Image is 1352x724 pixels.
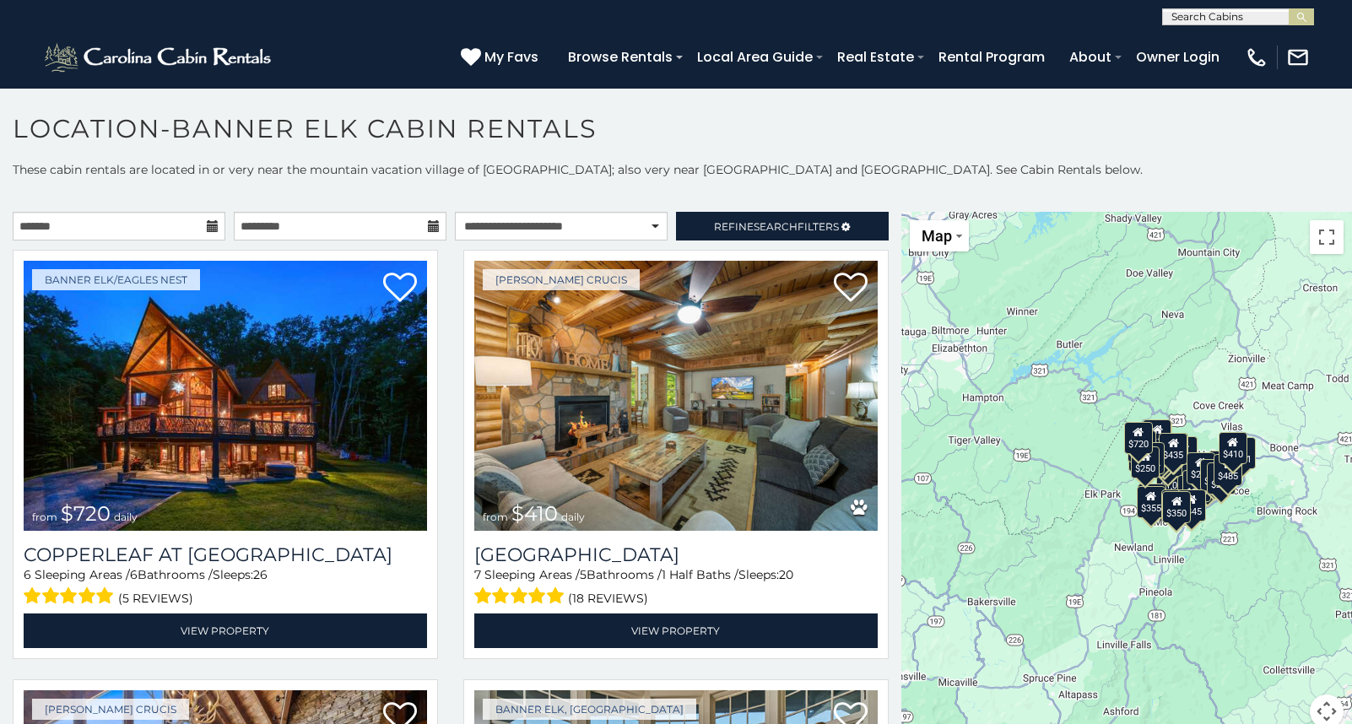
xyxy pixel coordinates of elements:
[1245,46,1268,69] img: phone-regular-white.png
[1138,484,1166,516] div: $225
[1182,470,1211,502] div: $305
[32,699,189,720] a: [PERSON_NAME] Crucis
[474,567,481,582] span: 7
[32,269,200,290] a: Banner Elk/Eagles Nest
[1219,432,1247,464] div: $410
[24,543,427,566] a: Copperleaf at [GEOGRAPHIC_DATA]
[511,501,558,526] span: $410
[24,567,31,582] span: 6
[1162,491,1191,523] div: $350
[1161,489,1190,521] div: $290
[1124,422,1153,454] div: $720
[474,543,878,566] h3: Mountainside Lodge
[1143,419,1171,451] div: $310
[560,42,681,72] a: Browse Rentals
[1177,489,1206,521] div: $345
[1200,459,1229,491] div: $400
[580,567,587,582] span: 5
[474,613,878,648] a: View Property
[42,41,276,74] img: White-1-2.png
[779,567,793,582] span: 20
[383,271,417,306] a: Add to favorites
[910,220,969,251] button: Change map style
[689,42,821,72] a: Local Area Guide
[922,227,952,245] span: Map
[1207,462,1236,494] div: $275
[118,587,193,609] span: (5 reviews)
[1214,454,1242,486] div: $485
[484,46,538,68] span: My Favs
[834,271,868,306] a: Add to favorites
[568,587,648,609] span: (18 reviews)
[24,261,427,531] a: Copperleaf at Eagles Nest from $720 daily
[474,261,878,531] img: Mountainside Lodge
[561,511,585,523] span: daily
[676,212,889,240] a: RefineSearchFilters
[1159,433,1187,465] div: $435
[24,543,427,566] h3: Copperleaf at Eagles Nest
[1156,463,1192,495] div: $1,095
[130,567,138,582] span: 6
[1286,46,1310,69] img: mail-regular-white.png
[253,567,268,582] span: 26
[930,42,1053,72] a: Rental Program
[461,46,543,68] a: My Favs
[24,566,427,609] div: Sleeping Areas / Bathrooms / Sleeps:
[483,511,508,523] span: from
[24,613,427,648] a: View Property
[1187,452,1215,484] div: $275
[483,699,696,720] a: Banner Elk, [GEOGRAPHIC_DATA]
[1137,486,1165,518] div: $355
[474,261,878,531] a: Mountainside Lodge from $410 daily
[474,543,878,566] a: [GEOGRAPHIC_DATA]
[1177,475,1206,507] div: $375
[1160,433,1188,465] div: $430
[1128,42,1228,72] a: Owner Login
[1061,42,1120,72] a: About
[754,220,798,233] span: Search
[483,269,640,290] a: [PERSON_NAME] Crucis
[829,42,922,72] a: Real Estate
[32,511,57,523] span: from
[714,220,839,233] span: Refine Filters
[61,501,111,526] span: $720
[474,566,878,609] div: Sleeping Areas / Bathrooms / Sleeps:
[1310,220,1344,254] button: Toggle fullscreen view
[662,567,738,582] span: 1 Half Baths /
[114,511,138,523] span: daily
[24,261,427,531] img: Copperleaf at Eagles Nest
[1131,446,1160,478] div: $250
